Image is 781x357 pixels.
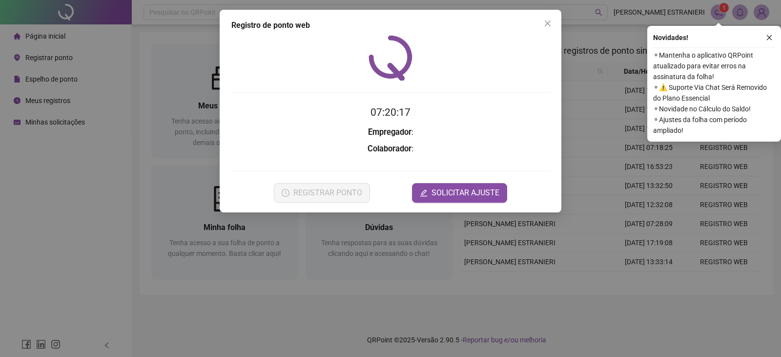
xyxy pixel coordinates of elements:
button: editSOLICITAR AJUSTE [412,183,507,203]
span: SOLICITAR AJUSTE [432,187,499,199]
h3: : [231,126,550,139]
span: ⚬ Mantenha o aplicativo QRPoint atualizado para evitar erros na assinatura da folha! [653,50,775,82]
time: 07:20:17 [370,106,411,118]
span: ⚬ ⚠️ Suporte Via Chat Será Removido do Plano Essencial [653,82,775,104]
span: ⚬ Ajustes da folha com período ampliado! [653,114,775,136]
strong: Empregador [368,127,411,137]
img: QRPoint [369,35,412,81]
span: edit [420,189,428,197]
span: close [544,20,552,27]
button: Close [540,16,555,31]
span: close [766,34,773,41]
span: Novidades ! [653,32,688,43]
h3: : [231,143,550,155]
strong: Colaborador [368,144,411,153]
button: REGISTRAR PONTO [274,183,370,203]
span: ⚬ Novidade no Cálculo do Saldo! [653,104,775,114]
div: Registro de ponto web [231,20,550,31]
